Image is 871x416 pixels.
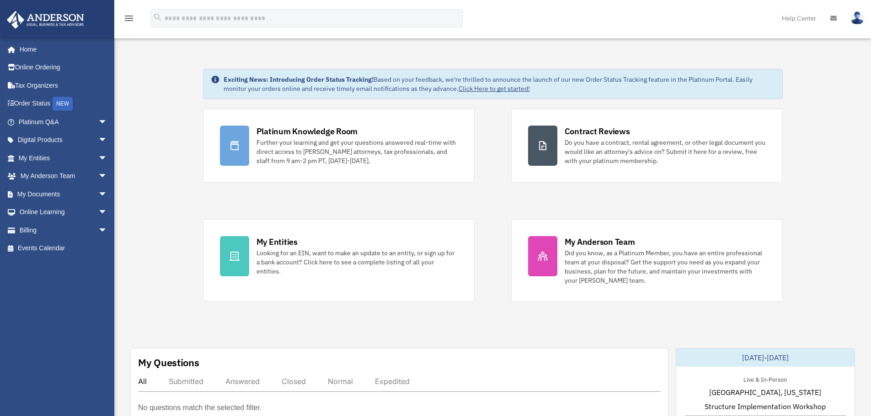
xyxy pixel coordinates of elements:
span: arrow_drop_down [98,131,117,150]
span: arrow_drop_down [98,185,117,204]
a: menu [123,16,134,24]
div: [DATE]-[DATE] [676,348,855,367]
i: search [153,12,163,22]
span: arrow_drop_down [98,113,117,132]
div: Expedited [375,377,410,386]
div: Based on your feedback, we're thrilled to announce the launch of our new Order Status Tracking fe... [224,75,775,93]
a: Contract Reviews Do you have a contract, rental agreement, or other legal document you would like... [511,109,783,183]
a: My Entitiesarrow_drop_down [6,149,121,167]
a: Tax Organizers [6,76,121,95]
div: Answered [225,377,260,386]
div: Do you have a contract, rental agreement, or other legal document you would like an attorney's ad... [565,138,766,165]
div: Further your learning and get your questions answered real-time with direct access to [PERSON_NAM... [256,138,458,165]
a: Home [6,40,117,58]
div: Live & In-Person [736,374,794,384]
div: Platinum Knowledge Room [256,126,358,137]
div: All [138,377,147,386]
a: My Entities Looking for an EIN, want to make an update to an entity, or sign up for a bank accoun... [203,219,475,302]
a: Click Here to get started! [459,84,530,93]
span: arrow_drop_down [98,221,117,240]
span: Structure Implementation Workshop [705,401,826,412]
a: Events Calendar [6,239,121,258]
div: Closed [282,377,306,386]
a: Platinum Q&Aarrow_drop_down [6,113,121,131]
p: No questions match the selected filter. [138,401,262,414]
a: Order StatusNEW [6,95,121,113]
div: Contract Reviews [565,126,630,137]
a: My Documentsarrow_drop_down [6,185,121,203]
a: Online Learningarrow_drop_down [6,203,121,221]
div: My Questions [138,356,199,369]
span: arrow_drop_down [98,149,117,168]
a: Billingarrow_drop_down [6,221,121,239]
span: arrow_drop_down [98,167,117,186]
a: Digital Productsarrow_drop_down [6,131,121,149]
a: Platinum Knowledge Room Further your learning and get your questions answered real-time with dire... [203,109,475,183]
a: Online Ordering [6,58,121,77]
div: Looking for an EIN, want to make an update to an entity, or sign up for a bank account? Click her... [256,248,458,276]
a: My Anderson Team Did you know, as a Platinum Member, you have an entire professional team at your... [511,219,783,302]
div: NEW [53,97,73,111]
div: My Entities [256,236,298,247]
div: Did you know, as a Platinum Member, you have an entire professional team at your disposal? Get th... [565,248,766,285]
img: User Pic [850,11,864,25]
strong: Exciting News: Introducing Order Status Tracking! [224,75,374,84]
img: Anderson Advisors Platinum Portal [4,11,87,29]
i: menu [123,13,134,24]
a: My Anderson Teamarrow_drop_down [6,167,121,185]
div: Normal [328,377,353,386]
span: arrow_drop_down [98,203,117,222]
div: Submitted [169,377,203,386]
span: [GEOGRAPHIC_DATA], [US_STATE] [709,387,821,398]
div: My Anderson Team [565,236,635,247]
